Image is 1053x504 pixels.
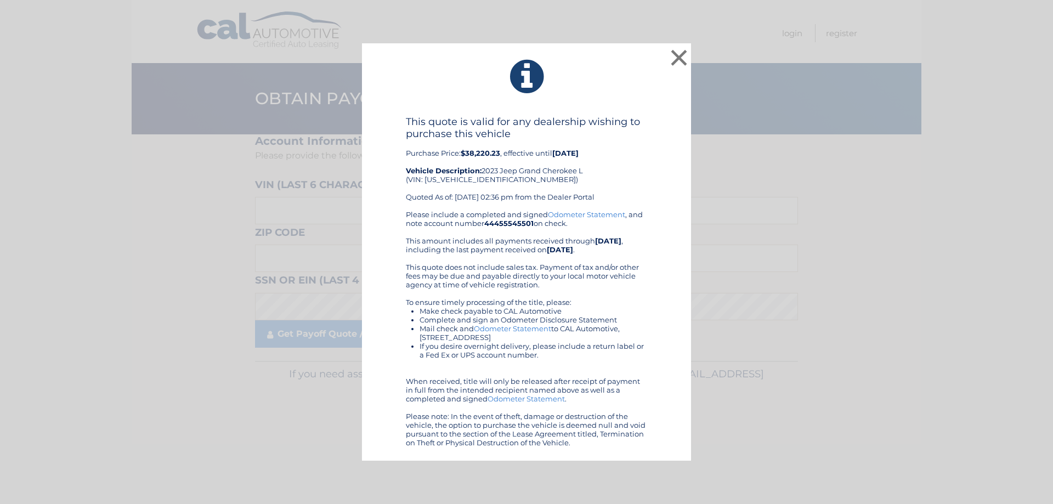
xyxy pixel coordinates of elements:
[484,219,534,228] b: 44455545501
[420,315,647,324] li: Complete and sign an Odometer Disclosure Statement
[668,47,690,69] button: ×
[420,324,647,342] li: Mail check and to CAL Automotive, [STREET_ADDRESS]
[420,307,647,315] li: Make check payable to CAL Automotive
[548,210,625,219] a: Odometer Statement
[474,324,551,333] a: Odometer Statement
[488,394,565,403] a: Odometer Statement
[406,166,482,175] strong: Vehicle Description:
[406,116,647,140] h4: This quote is valid for any dealership wishing to purchase this vehicle
[552,149,579,157] b: [DATE]
[406,210,647,447] div: Please include a completed and signed , and note account number on check. This amount includes al...
[420,342,647,359] li: If you desire overnight delivery, please include a return label or a Fed Ex or UPS account number.
[461,149,500,157] b: $38,220.23
[595,236,621,245] b: [DATE]
[547,245,573,254] b: [DATE]
[406,116,647,210] div: Purchase Price: , effective until 2023 Jeep Grand Cherokee L (VIN: [US_VEHICLE_IDENTIFICATION_NUM...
